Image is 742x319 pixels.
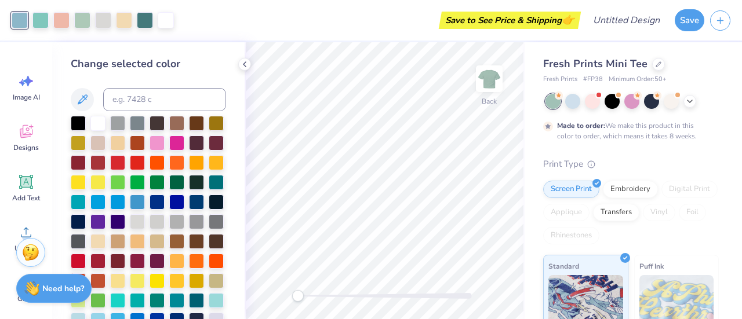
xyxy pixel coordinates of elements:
[548,260,579,272] span: Standard
[292,290,304,302] div: Accessibility label
[478,67,501,90] img: Back
[557,121,605,130] strong: Made to order:
[543,75,577,85] span: Fresh Prints
[442,12,578,29] div: Save to See Price & Shipping
[543,227,599,244] div: Rhinestones
[13,93,40,102] span: Image AI
[583,75,603,85] span: # FP38
[639,260,664,272] span: Puff Ink
[12,193,40,203] span: Add Text
[675,9,704,31] button: Save
[482,96,497,107] div: Back
[103,88,226,111] input: e.g. 7428 c
[557,120,700,141] div: We make this product in this color to order, which means it takes 8 weeks.
[14,244,38,253] span: Upload
[543,181,599,198] div: Screen Print
[679,204,706,221] div: Foil
[562,13,574,27] span: 👉
[584,9,669,32] input: Untitled Design
[13,143,39,152] span: Designs
[543,204,590,221] div: Applique
[593,204,639,221] div: Transfers
[543,57,648,71] span: Fresh Prints Mini Tee
[643,204,675,221] div: Vinyl
[71,56,226,72] div: Change selected color
[661,181,718,198] div: Digital Print
[42,283,84,294] strong: Need help?
[603,181,658,198] div: Embroidery
[543,157,719,171] div: Print Type
[609,75,667,85] span: Minimum Order: 50 +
